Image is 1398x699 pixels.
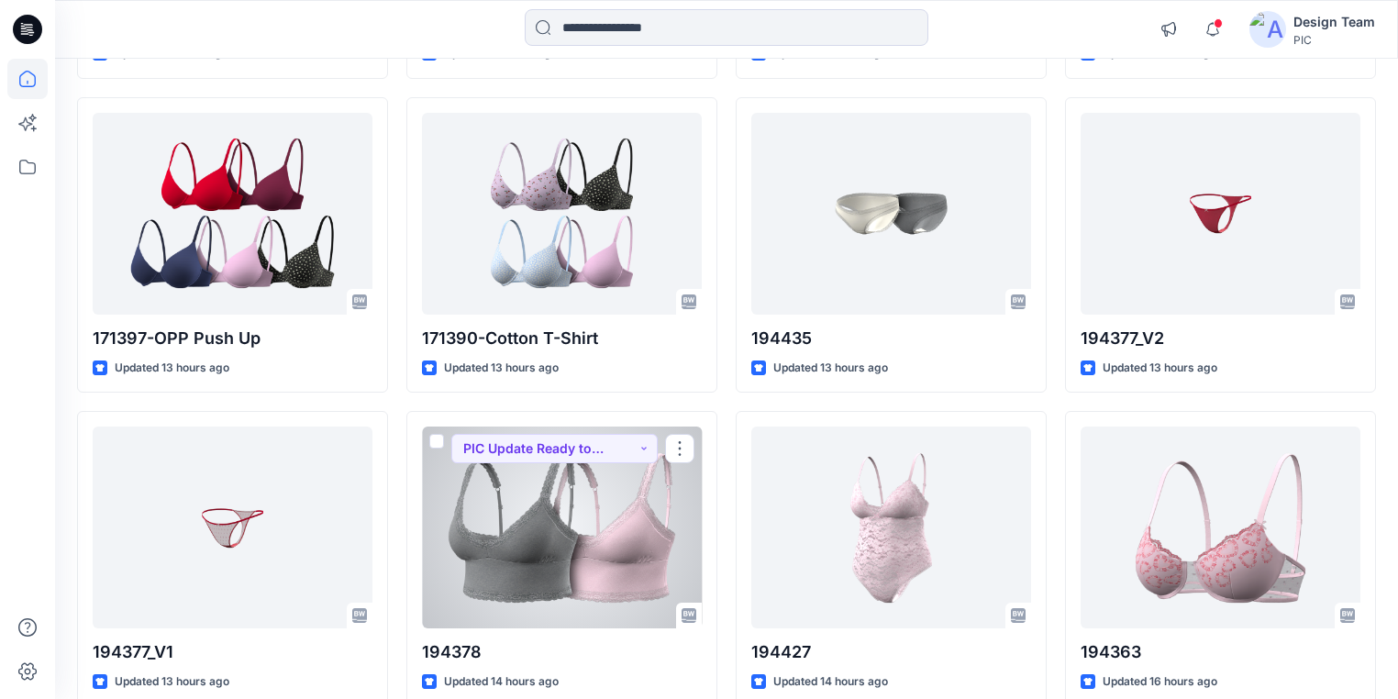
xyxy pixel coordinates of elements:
a: 194378 [422,427,702,628]
img: avatar [1249,11,1286,48]
a: 171390-Cotton T-Shirt [422,113,702,315]
a: 194427 [751,427,1031,628]
a: 171397-OPP Push Up [93,113,372,315]
p: Updated 14 hours ago [444,672,559,692]
p: Updated 13 hours ago [1103,359,1217,378]
p: Updated 13 hours ago [773,359,888,378]
p: 194377_V1 [93,639,372,665]
p: 171397-OPP Push Up [93,326,372,351]
p: Updated 14 hours ago [773,672,888,692]
p: 194427 [751,639,1031,665]
p: 194435 [751,326,1031,351]
p: Updated 13 hours ago [444,359,559,378]
div: Design Team [1293,11,1375,33]
a: 194363 [1081,427,1360,628]
a: 194377_V1 [93,427,372,628]
p: 194377_V2 [1081,326,1360,351]
p: Updated 13 hours ago [115,359,229,378]
a: 194435 [751,113,1031,315]
div: PIC [1293,33,1375,47]
p: Updated 16 hours ago [1103,672,1217,692]
p: Updated 13 hours ago [115,672,229,692]
a: 194377_V2 [1081,113,1360,315]
p: 171390-Cotton T-Shirt [422,326,702,351]
p: 194363 [1081,639,1360,665]
p: 194378 [422,639,702,665]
